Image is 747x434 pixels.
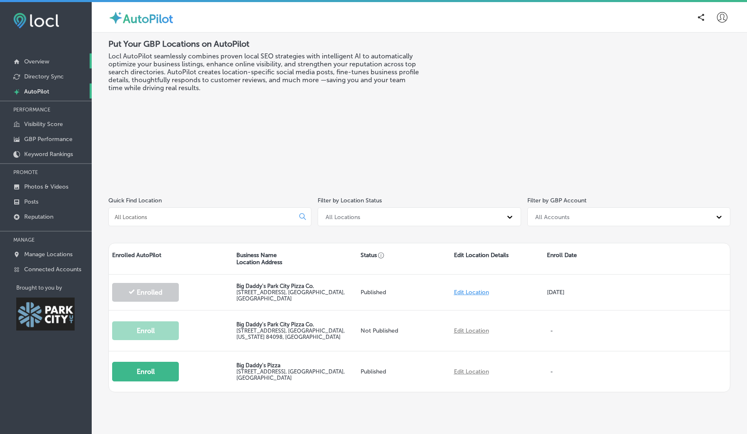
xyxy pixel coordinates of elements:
p: Keyword Rankings [24,151,73,158]
label: Filter by GBP Account [527,197,587,204]
img: Park City [16,298,75,331]
div: Edit Location Details [451,243,544,274]
a: Edit Location [454,368,489,375]
div: All Locations [326,213,360,220]
p: Reputation [24,213,53,220]
button: Enroll [112,362,179,381]
p: Directory Sync [24,73,64,80]
img: autopilot-icon [108,10,123,25]
p: AutoPilot [24,88,49,95]
label: [STREET_ADDRESS] , [GEOGRAPHIC_DATA], [US_STATE] 84098, [GEOGRAPHIC_DATA] [236,328,345,340]
div: Status [357,243,451,274]
label: [STREET_ADDRESS] , [GEOGRAPHIC_DATA], [GEOGRAPHIC_DATA] [236,289,345,302]
div: Enroll Date [544,243,637,274]
p: Photos & Videos [24,183,68,190]
div: Enrolled AutoPilot [109,243,233,274]
p: Big Daddy's Pizza [236,362,354,368]
p: Not Published [361,327,447,334]
div: All Accounts [535,213,569,220]
p: Big Daddy's Park City Pizza Co. [236,283,354,289]
p: - [547,319,566,343]
iframe: Locl: AutoPilot Overview [481,39,730,179]
label: AutoPilot [123,12,173,26]
p: - [547,360,566,384]
p: Connected Accounts [24,266,81,273]
h3: Locl AutoPilot seamlessly combines proven local SEO strategies with intelligent AI to automatical... [108,52,419,92]
label: Quick Find Location [108,197,162,204]
p: Visibility Score [24,121,63,128]
p: Big Daddy's Park City Pizza Co. [236,321,354,328]
a: Edit Location [454,289,489,296]
label: [STREET_ADDRESS] , [GEOGRAPHIC_DATA], [GEOGRAPHIC_DATA] [236,368,345,381]
button: Enroll [112,321,179,340]
img: fda3e92497d09a02dc62c9cd864e3231.png [13,13,59,28]
div: Business Name Location Address [233,243,357,274]
a: Edit Location [454,327,489,334]
p: Published [361,289,447,296]
label: Filter by Location Status [318,197,382,204]
p: Manage Locations [24,251,73,258]
p: Published [361,368,447,375]
p: GBP Performance [24,136,73,143]
h2: Put Your GBP Locations on AutoPilot [108,39,419,49]
p: Brought to you by [16,285,92,291]
button: Enrolled [112,283,179,302]
p: Posts [24,198,38,205]
p: Overview [24,58,49,65]
input: All Locations [114,213,293,221]
div: [DATE] [544,280,637,304]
